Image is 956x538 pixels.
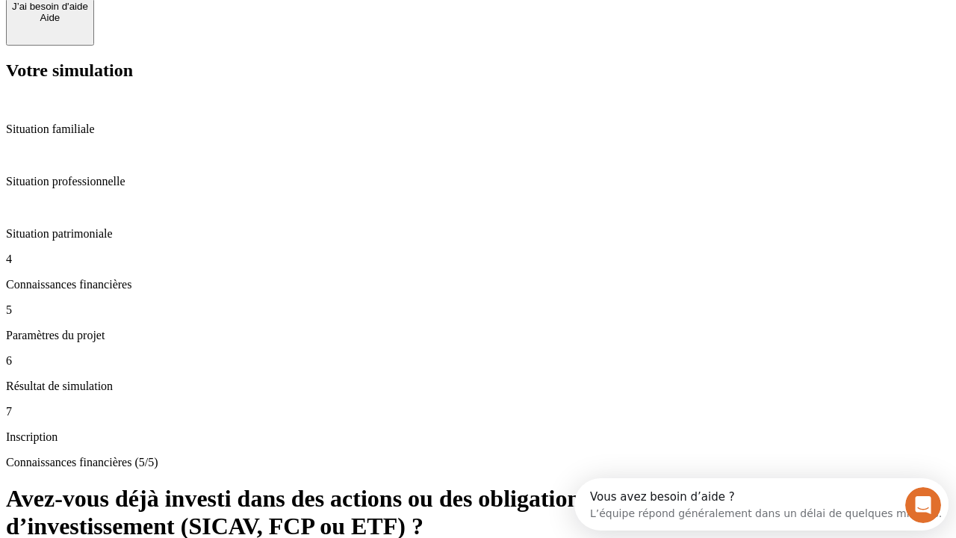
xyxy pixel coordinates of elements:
p: Paramètres du projet [6,329,950,342]
p: Connaissances financières (5/5) [6,456,950,469]
iframe: Intercom live chat [905,487,941,523]
div: L’équipe répond généralement dans un délai de quelques minutes. [16,25,367,40]
div: Ouvrir le Messenger Intercom [6,6,412,47]
div: Aide [12,12,88,23]
p: Situation familiale [6,123,950,136]
p: 5 [6,303,950,317]
iframe: Intercom live chat discovery launcher [574,478,949,531]
p: 4 [6,253,950,266]
p: Résultat de simulation [6,380,950,393]
p: 6 [6,354,950,368]
p: 7 [6,405,950,418]
div: J’ai besoin d'aide [12,1,88,12]
p: Connaissances financières [6,278,950,291]
p: Situation professionnelle [6,175,950,188]
h2: Votre simulation [6,61,950,81]
div: Vous avez besoin d’aide ? [16,13,367,25]
p: Inscription [6,430,950,444]
p: Situation patrimoniale [6,227,950,241]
